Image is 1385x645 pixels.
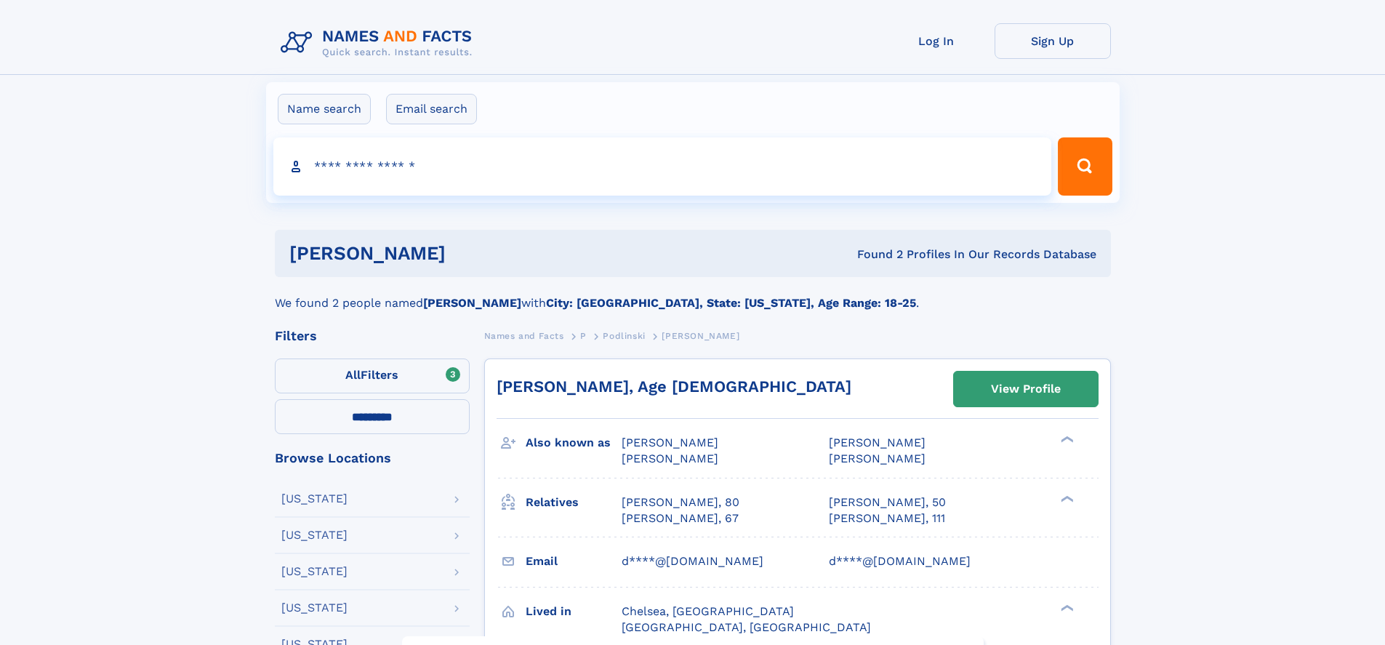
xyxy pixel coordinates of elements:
[651,247,1096,263] div: Found 2 Profiles In Our Records Database
[829,494,946,510] a: [PERSON_NAME], 50
[622,604,794,618] span: Chelsea, [GEOGRAPHIC_DATA]
[278,94,371,124] label: Name search
[484,326,564,345] a: Names and Facts
[273,137,1052,196] input: search input
[281,602,348,614] div: [US_STATE]
[622,620,871,634] span: [GEOGRAPHIC_DATA], [GEOGRAPHIC_DATA]
[622,510,739,526] a: [PERSON_NAME], 67
[829,452,926,465] span: [PERSON_NAME]
[991,372,1061,406] div: View Profile
[580,331,587,341] span: P
[275,358,470,393] label: Filters
[954,372,1098,406] a: View Profile
[281,493,348,505] div: [US_STATE]
[603,331,645,341] span: Podlinski
[878,23,995,59] a: Log In
[345,368,361,382] span: All
[289,244,651,263] h1: [PERSON_NAME]
[526,490,622,515] h3: Relatives
[580,326,587,345] a: P
[423,296,521,310] b: [PERSON_NAME]
[1057,435,1075,444] div: ❯
[526,599,622,624] h3: Lived in
[275,452,470,465] div: Browse Locations
[526,549,622,574] h3: Email
[995,23,1111,59] a: Sign Up
[829,510,945,526] a: [PERSON_NAME], 111
[275,329,470,342] div: Filters
[386,94,477,124] label: Email search
[546,296,916,310] b: City: [GEOGRAPHIC_DATA], State: [US_STATE], Age Range: 18-25
[281,529,348,541] div: [US_STATE]
[1057,494,1075,503] div: ❯
[603,326,645,345] a: Podlinski
[662,331,739,341] span: [PERSON_NAME]
[622,436,718,449] span: [PERSON_NAME]
[275,23,484,63] img: Logo Names and Facts
[275,277,1111,312] div: We found 2 people named with .
[1058,137,1112,196] button: Search Button
[622,452,718,465] span: [PERSON_NAME]
[281,566,348,577] div: [US_STATE]
[829,436,926,449] span: [PERSON_NAME]
[526,430,622,455] h3: Also known as
[497,377,851,396] a: [PERSON_NAME], Age [DEMOGRAPHIC_DATA]
[1057,603,1075,612] div: ❯
[622,494,739,510] a: [PERSON_NAME], 80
